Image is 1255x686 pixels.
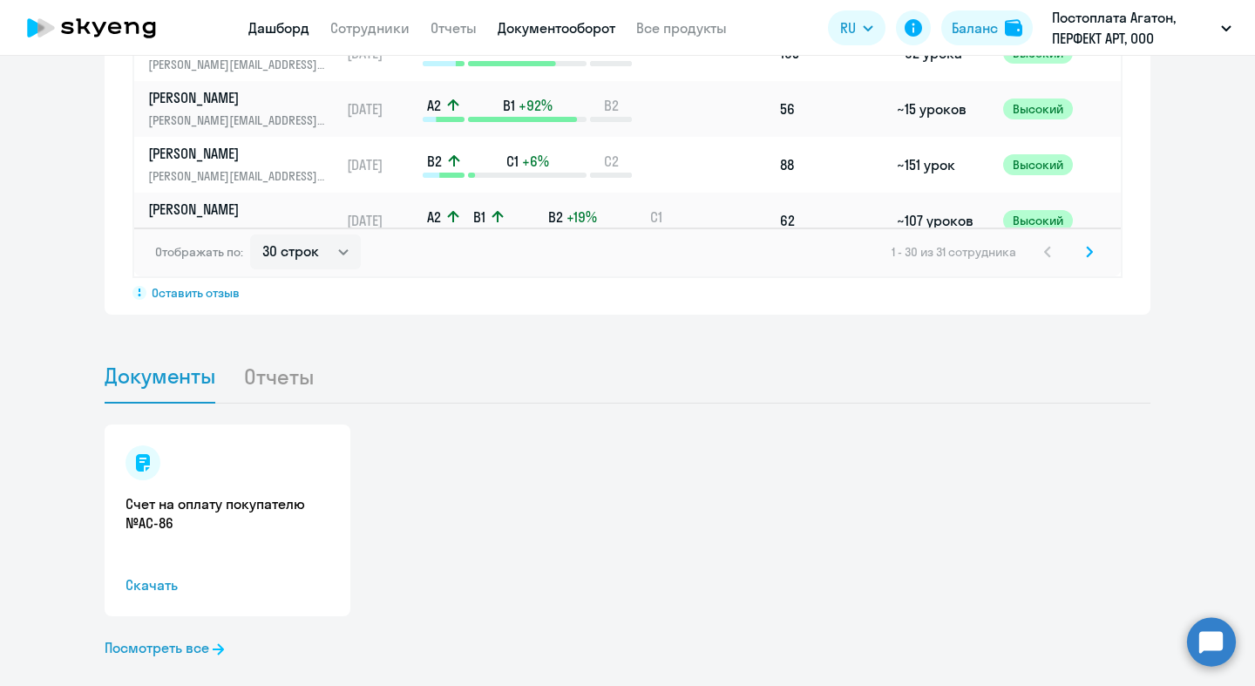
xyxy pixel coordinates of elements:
[427,207,441,227] span: A2
[522,152,549,171] span: +6%
[105,637,224,658] a: Посмотреть все
[773,137,890,193] td: 88
[148,144,328,163] p: [PERSON_NAME]
[941,10,1033,45] button: Балансbalance
[566,207,597,227] span: +19%
[1043,7,1240,49] button: Постоплата Агатон, ПЕРФЕКТ АРТ, ООО
[148,200,328,219] p: [PERSON_NAME]
[155,244,243,260] span: Отображать по:
[503,96,515,115] span: B1
[148,144,339,186] a: [PERSON_NAME][PERSON_NAME][EMAIL_ADDRESS][DOMAIN_NAME]
[952,17,998,38] div: Баланс
[148,111,328,130] p: [PERSON_NAME][EMAIL_ADDRESS][DOMAIN_NAME]
[890,81,995,137] td: ~15 уроков
[148,88,339,130] a: [PERSON_NAME][PERSON_NAME][EMAIL_ADDRESS][DOMAIN_NAME]
[340,193,421,248] td: [DATE]
[890,137,995,193] td: ~151 урок
[1003,210,1073,231] span: Высокий
[148,200,339,241] a: [PERSON_NAME][PERSON_NAME][EMAIL_ADDRESS][DOMAIN_NAME]
[1052,7,1214,49] p: Постоплата Агатон, ПЕРФЕКТ АРТ, ООО
[519,96,553,115] span: +92%
[506,152,519,171] span: C1
[125,494,329,533] a: Счет на оплату покупателю №AC-86
[431,19,477,37] a: Отчеты
[105,350,1150,404] ul: Tabs
[105,363,215,389] span: Документы
[604,96,619,115] span: B2
[148,222,328,241] p: [PERSON_NAME][EMAIL_ADDRESS][DOMAIN_NAME]
[498,19,615,37] a: Документооборот
[892,244,1016,260] span: 1 - 30 из 31 сотрудника
[473,207,485,227] span: B1
[650,207,662,227] span: C1
[636,19,727,37] a: Все продукты
[773,193,890,248] td: 62
[1003,154,1073,175] span: Высокий
[1003,98,1073,119] span: Высокий
[828,10,885,45] button: RU
[148,88,328,107] p: [PERSON_NAME]
[148,166,328,186] p: [PERSON_NAME][EMAIL_ADDRESS][DOMAIN_NAME]
[1005,19,1022,37] img: balance
[890,193,995,248] td: ~107 уроков
[330,19,410,37] a: Сотрудники
[840,17,856,38] span: RU
[548,207,563,227] span: B2
[148,55,328,74] p: [PERSON_NAME][EMAIL_ADDRESS][DOMAIN_NAME]
[773,81,890,137] td: 56
[125,574,329,595] span: Скачать
[340,81,421,137] td: [DATE]
[248,19,309,37] a: Дашборд
[152,285,240,301] span: Оставить отзыв
[604,152,619,171] span: C2
[427,96,441,115] span: A2
[427,152,442,171] span: B2
[340,137,421,193] td: [DATE]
